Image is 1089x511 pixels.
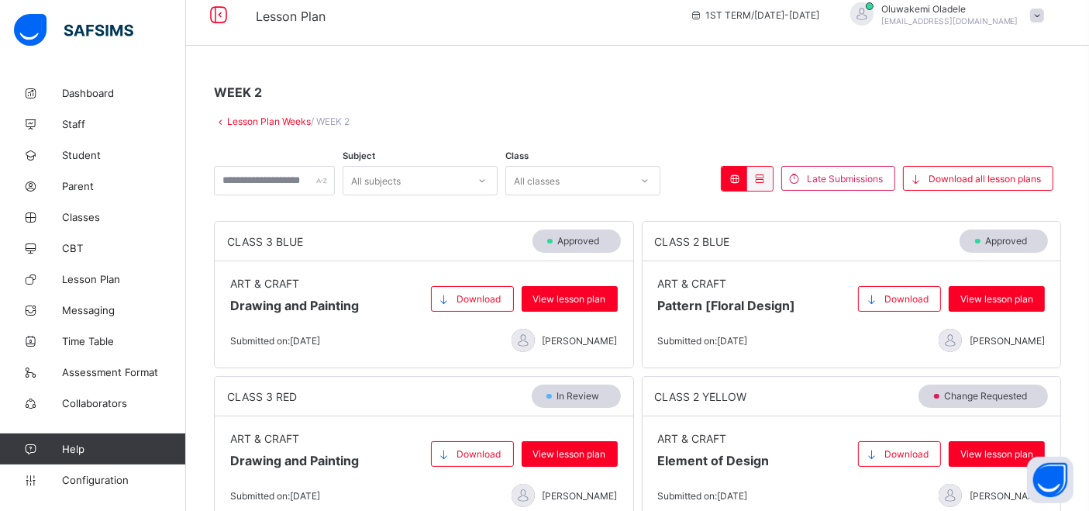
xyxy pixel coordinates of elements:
span: Configuration [62,474,185,486]
span: CLASS 2 BLUE [655,235,730,248]
span: In Review [556,390,609,402]
a: View lesson plan [522,441,618,453]
span: Drawing and Painting [230,453,359,468]
span: Download [457,448,501,460]
span: CLASS 2 YELLOW [655,390,747,403]
span: ART & CRAFT [230,277,359,290]
span: Late Submissions [807,173,883,185]
div: All subjects [351,166,401,195]
a: View lesson plan [522,286,618,298]
span: Approved [557,235,609,247]
img: default.svg [512,329,535,352]
span: Student [62,149,186,161]
img: default.svg [512,484,535,507]
span: Download [884,448,929,460]
span: Download [457,293,501,305]
span: Time Table [62,335,186,347]
img: safsims [14,14,133,47]
span: View lesson plan [533,448,606,460]
a: Download all lesson plans [903,173,1061,185]
span: Help [62,443,185,455]
span: Download all lesson plans [929,173,1041,185]
span: Submitted on: [DATE] [230,335,320,347]
span: ART & CRAFT [658,277,796,290]
button: Open asap [1027,457,1073,503]
span: Element of Design [658,453,770,468]
img: default.svg [939,329,962,352]
span: ART & CRAFT [658,432,770,445]
span: Pattern [Floral Design] [658,298,796,313]
span: [PERSON_NAME] [543,490,618,502]
span: CBT [62,242,186,254]
span: Parent [62,180,186,192]
span: Lesson Plan [62,273,186,285]
span: Subject [343,150,375,161]
span: Dashboard [62,87,186,99]
div: All classes [514,166,560,195]
span: Staff [62,118,186,130]
span: CLASS 3 RED [227,390,297,403]
span: [PERSON_NAME] [970,335,1045,347]
span: View lesson plan [533,293,606,305]
span: Classes [62,211,186,223]
span: Submitted on: [DATE] [658,490,748,502]
span: Assessment Format [62,366,186,378]
span: Messaging [62,304,186,316]
span: Lesson Plan [256,9,326,24]
span: / WEEK 2 [311,116,350,127]
span: session/term information [690,9,819,21]
span: Collaborators [62,397,186,409]
span: Download [884,293,929,305]
span: Change Requested [943,390,1036,402]
span: Submitted on: [DATE] [230,490,320,502]
img: default.svg [939,484,962,507]
span: Class [505,150,529,161]
span: Oluwakemi Oladele [881,3,1018,15]
a: View lesson plan [949,286,1045,298]
span: Submitted on: [DATE] [658,335,748,347]
span: Drawing and Painting [230,298,359,313]
a: Lesson Plan Weeks [227,116,311,127]
div: OluwakemiOladele [835,2,1052,28]
span: View lesson plan [960,293,1033,305]
span: Approved [984,235,1036,247]
span: [PERSON_NAME] [543,335,618,347]
span: CLASS 3 BLUE [227,235,303,248]
span: View lesson plan [960,448,1033,460]
span: WEEK 2 [214,85,262,100]
span: [PERSON_NAME] [970,490,1045,502]
span: [EMAIL_ADDRESS][DOMAIN_NAME] [881,16,1018,26]
a: View lesson plan [949,441,1045,453]
span: ART & CRAFT [230,432,359,445]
